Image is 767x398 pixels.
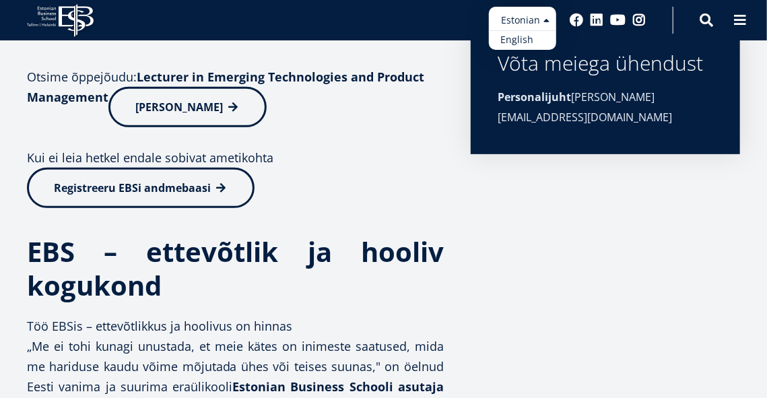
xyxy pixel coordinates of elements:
[489,30,556,50] a: English
[27,67,444,127] p: Otsime õppejõudu:
[498,90,571,104] strong: Personalijuht
[498,53,713,73] div: Võta meiega ühendust
[570,13,583,27] a: Facebook
[54,180,211,195] span: Registreeru EBSi andmebaasi
[610,13,626,27] a: Youtube
[590,13,603,27] a: Linkedin
[27,69,424,105] strong: Lecturer in Emerging Technologies and Product Management
[632,13,646,27] a: Instagram
[27,233,444,304] strong: EBS – ettevõtlik ja hooliv kogukond
[27,168,255,208] a: Registreeru EBSi andmebaasi
[498,87,713,127] div: [PERSON_NAME][EMAIL_ADDRESS][DOMAIN_NAME]
[135,100,223,114] span: [PERSON_NAME]
[27,316,444,336] p: Töö EBSis – ettevõtlikkus ja hoolivus on hinnas
[108,87,267,127] a: [PERSON_NAME]
[27,147,444,168] p: Kui ei leia hetkel endale sobivat ametikohta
